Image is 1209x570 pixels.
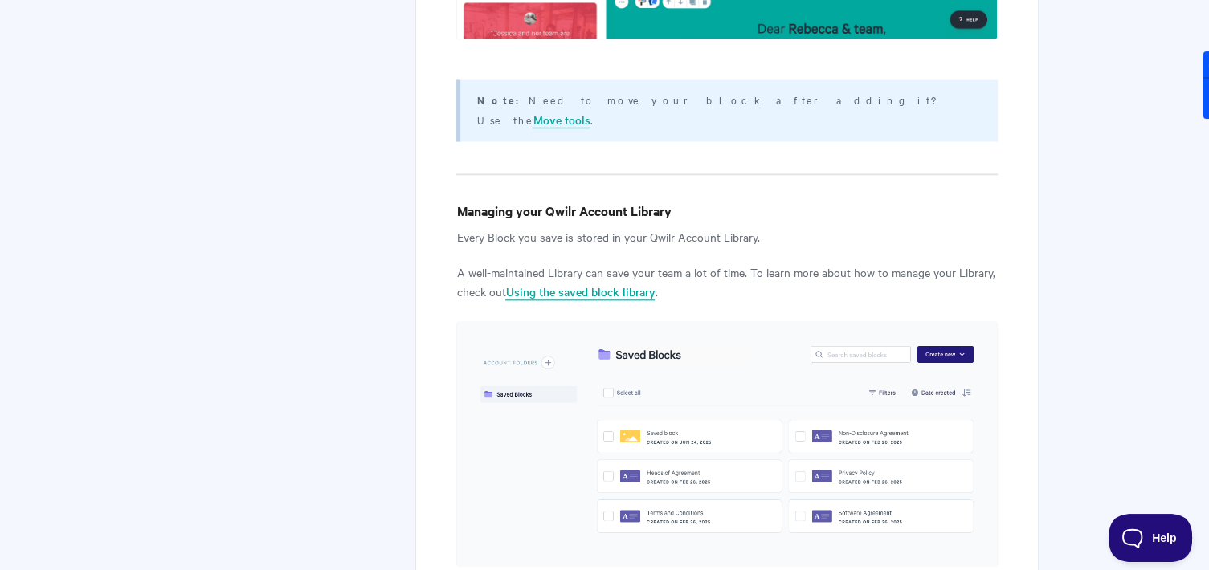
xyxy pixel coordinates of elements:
[1109,514,1193,562] iframe: Toggle Customer Support
[533,111,590,128] a: Move tools
[456,200,997,220] h4: Managing your Qwilr Account Library
[456,321,997,566] img: file-kn2OUbvBy5.png
[476,92,528,107] strong: Note:
[505,283,655,300] a: Using the saved block library
[456,226,997,246] p: Every Block you save is stored in your Qwilr Account Library.
[456,262,997,300] p: A well-maintained Library can save your team a lot of time. To learn more about how to manage you...
[476,89,977,128] p: Need to move your block after adding it? Use the .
